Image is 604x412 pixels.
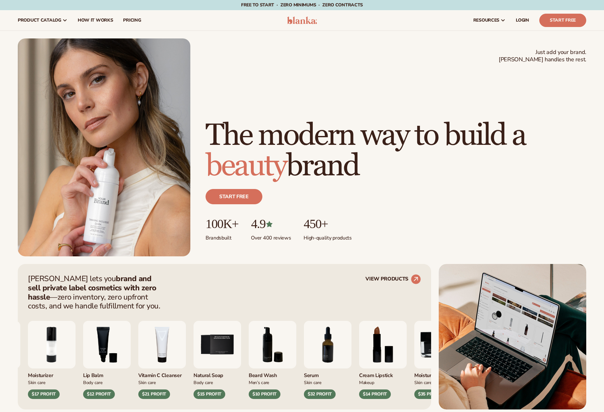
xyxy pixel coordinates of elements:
[511,10,534,30] a: LOGIN
[251,217,291,231] p: 4.9
[359,321,407,399] div: 8 / 9
[138,368,186,379] div: Vitamin C Cleanser
[287,17,317,24] img: logo
[83,321,131,399] div: 3 / 9
[194,389,225,399] div: $15 PROFIT
[28,389,60,399] div: $17 PROFIT
[194,368,241,379] div: Natural Soap
[251,231,291,241] p: Over 400 reviews
[516,18,529,23] span: LOGIN
[249,321,296,399] div: 6 / 9
[414,321,462,399] div: 9 / 9
[138,389,170,399] div: $21 PROFIT
[28,321,75,368] img: Moisturizing lotion.
[28,321,75,399] div: 2 / 9
[83,368,131,379] div: Lip Balm
[249,389,280,399] div: $10 PROFIT
[28,274,156,302] strong: brand and sell private label cosmetics with zero hassle
[304,321,351,399] div: 7 / 9
[359,321,407,368] img: Luxury cream lipstick.
[28,368,75,379] div: Moisturizer
[304,389,336,399] div: $32 PROFIT
[83,321,131,368] img: Smoothing lip balm.
[78,18,113,23] span: How It Works
[194,321,241,399] div: 5 / 9
[499,49,586,64] span: Just add your brand. [PERSON_NAME] handles the rest.
[304,321,351,368] img: Collagen and retinol serum.
[18,38,190,256] img: Female holding tanning mousse.
[206,217,238,231] p: 100K+
[28,274,164,311] p: [PERSON_NAME] lets you —zero inventory, zero upfront costs, and we handle fulfillment for you.
[414,368,462,379] div: Moisturizer
[359,379,407,386] div: Makeup
[206,120,586,181] h1: The modern way to build a brand
[249,321,296,368] img: Foaming beard wash.
[414,389,446,399] div: $35 PROFIT
[83,379,131,386] div: Body Care
[414,321,462,368] img: Moisturizer.
[206,231,238,241] p: Brands built
[28,379,75,386] div: Skin Care
[439,264,586,409] img: Shopify Image 2
[304,231,351,241] p: High-quality products
[365,274,421,284] a: VIEW PRODUCTS
[123,18,141,23] span: pricing
[473,18,499,23] span: resources
[539,14,586,27] a: Start Free
[304,368,351,379] div: Serum
[304,379,351,386] div: Skin Care
[206,147,286,185] span: beauty
[73,10,118,30] a: How It Works
[249,368,296,379] div: Beard Wash
[83,389,115,399] div: $12 PROFIT
[359,368,407,379] div: Cream Lipstick
[249,379,296,386] div: Men’s Care
[138,379,186,386] div: Skin Care
[468,10,511,30] a: resources
[18,18,61,23] span: product catalog
[13,10,73,30] a: product catalog
[206,189,262,204] a: Start free
[359,389,391,399] div: $14 PROFIT
[194,321,241,368] img: Nature bar of soap.
[414,379,462,386] div: Skin Care
[304,217,351,231] p: 450+
[118,10,146,30] a: pricing
[138,321,186,399] div: 4 / 9
[138,321,186,368] img: Vitamin c cleanser.
[241,2,363,8] span: Free to start · ZERO minimums · ZERO contracts
[194,379,241,386] div: Body Care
